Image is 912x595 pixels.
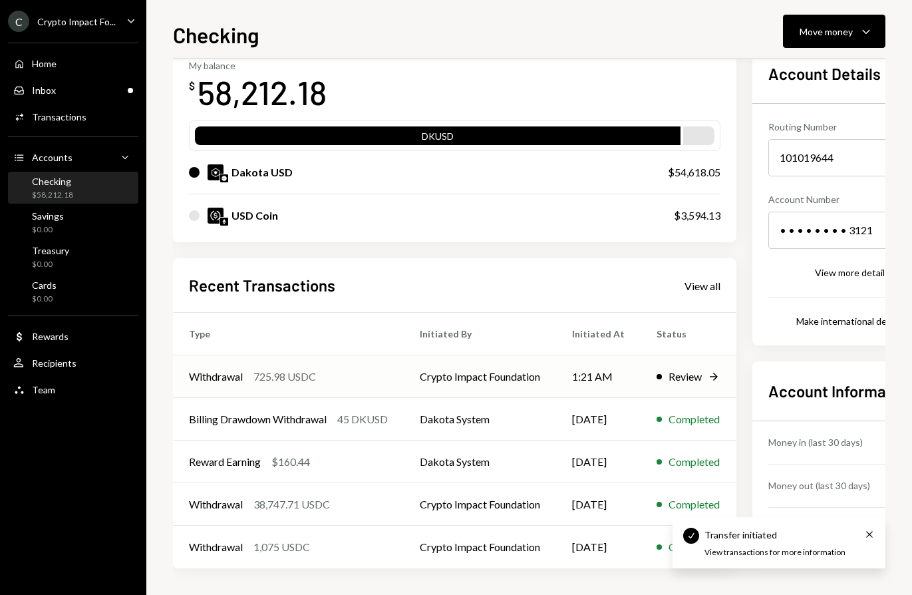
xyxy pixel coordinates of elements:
[768,435,863,449] div: Money in (last 30 days)
[404,526,556,568] td: Crypto Impact Foundation
[32,85,56,96] div: Inbox
[189,411,327,427] div: Billing Drawdown Withdrawal
[815,266,905,281] button: View more details
[253,539,310,555] div: 1,075 USDC
[32,190,73,201] div: $58,212.18
[253,496,330,512] div: 38,747.71 USDC
[208,164,224,180] img: DKUSD
[704,547,845,558] div: View transactions for more information
[8,78,138,102] a: Inbox
[32,280,57,291] div: Cards
[556,313,641,355] th: Initiated At
[556,355,641,398] td: 1:21 AM
[556,398,641,441] td: [DATE]
[8,324,138,348] a: Rewards
[253,369,316,385] div: 725.98 USDC
[404,398,556,441] td: Dakota System
[208,208,224,224] img: USDC
[189,496,243,512] div: Withdrawal
[768,479,870,493] div: Money out (last 30 days)
[8,276,138,307] a: Cards$0.00
[189,79,195,93] div: $
[173,21,259,48] h1: Checking
[231,164,293,180] div: Dakota USD
[220,218,228,226] img: ethereum-mainnet
[8,241,138,273] a: Treasury$0.00
[684,278,720,293] a: View all
[641,313,736,355] th: Status
[404,355,556,398] td: Crypto Impact Foundation
[189,454,261,470] div: Reward Earning
[337,411,388,427] div: 45 DKUSD
[796,315,908,327] div: Make international deposit
[220,174,228,182] img: base-mainnet
[32,210,64,222] div: Savings
[8,172,138,204] a: Checking$58,212.18
[8,11,29,32] div: C
[195,129,681,148] div: DKUSD
[32,245,69,256] div: Treasury
[32,384,55,395] div: Team
[8,206,138,238] a: Savings$0.00
[32,176,73,187] div: Checking
[556,526,641,568] td: [DATE]
[669,496,720,512] div: Completed
[198,71,327,113] div: 58,212.18
[32,331,69,342] div: Rewards
[32,357,76,369] div: Recipients
[189,369,243,385] div: Withdrawal
[8,351,138,375] a: Recipients
[8,377,138,401] a: Team
[783,15,885,48] button: Move money
[404,483,556,526] td: Crypto Impact Foundation
[704,528,777,542] div: Transfer initiated
[8,145,138,169] a: Accounts
[173,313,404,355] th: Type
[32,152,73,163] div: Accounts
[8,104,138,128] a: Transactions
[815,267,889,278] div: View more details
[271,454,310,470] div: $160.44
[189,274,335,296] h2: Recent Transactions
[32,58,57,69] div: Home
[404,313,556,355] th: Initiated By
[556,483,641,526] td: [DATE]
[404,441,556,483] td: Dakota System
[32,259,69,270] div: $0.00
[669,369,702,385] div: Review
[189,60,327,71] div: My balance
[32,111,86,122] div: Transactions
[231,208,278,224] div: USD Coin
[669,454,720,470] div: Completed
[37,16,116,27] div: Crypto Impact Fo...
[32,224,64,236] div: $0.00
[189,539,243,555] div: Withdrawal
[674,208,720,224] div: $3,594.13
[556,441,641,483] td: [DATE]
[800,25,853,39] div: Move money
[684,280,720,293] div: View all
[668,164,720,180] div: $54,618.05
[669,411,720,427] div: Completed
[8,51,138,75] a: Home
[32,294,57,305] div: $0.00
